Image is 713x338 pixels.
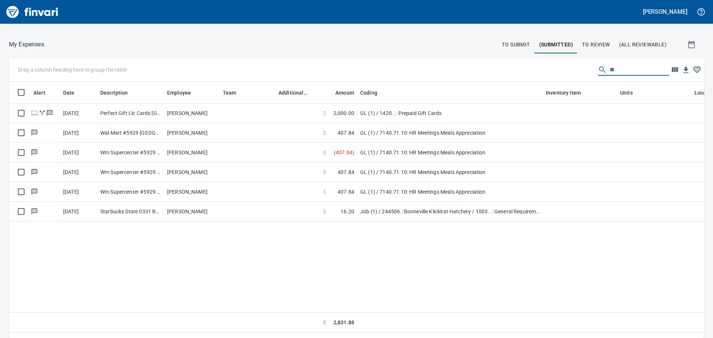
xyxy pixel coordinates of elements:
td: GL (1) / 7140.71.10: HR Meetings Meals Appreciation [357,182,543,202]
td: Wm Supercenter #5929 [GEOGRAPHIC_DATA] [97,143,164,163]
td: [PERSON_NAME] [164,163,220,182]
span: (Submitted) [539,40,573,49]
span: Description [100,88,128,97]
td: [DATE] [60,182,97,202]
span: Has messages [46,111,54,115]
span: To Submit [502,40,530,49]
span: Has messages [30,150,38,155]
span: Employee [167,88,201,97]
td: [PERSON_NAME] [164,182,220,202]
td: [PERSON_NAME] [164,143,220,163]
span: $ [323,109,326,117]
button: Column choices favorited. Click to reset to default [691,64,703,75]
span: ( 407.84 ) [334,149,354,156]
span: To Review [582,40,610,49]
td: Wm Supercenter #5929 [GEOGRAPHIC_DATA] [97,163,164,182]
button: Choose columns to display [669,64,680,75]
td: Starbucks Store 0331 Battle Ground [GEOGRAPHIC_DATA] [97,202,164,221]
span: Amount [326,88,354,97]
span: $ [323,208,326,215]
nav: breadcrumb [9,40,44,49]
span: Inventory Item [546,88,581,97]
span: Description [100,88,138,97]
td: [PERSON_NAME] [164,104,220,123]
span: Additional Reviewer [279,88,307,97]
span: $ [323,168,326,176]
span: $ [323,319,326,326]
span: 2,831.88 [333,319,354,326]
button: [PERSON_NAME] [641,6,689,17]
span: Split transaction [38,111,46,115]
span: (All Reviewable) [619,40,667,49]
span: Team [223,88,246,97]
span: Has messages [30,130,38,135]
span: Units [620,88,642,97]
span: 407.84 [338,188,354,196]
button: Download Table [680,65,691,76]
td: Perfect Gift Llc Cards [GEOGRAPHIC_DATA] PA - Gift cards [97,104,164,123]
span: Employee [167,88,191,97]
span: Has messages [30,189,38,194]
button: Show transactions within a particular date range [680,36,704,53]
td: [DATE] [60,202,97,221]
td: [PERSON_NAME] [164,123,220,143]
span: Online transaction [30,111,38,115]
span: Team [223,88,237,97]
span: 2,000.00 [333,109,354,117]
h5: [PERSON_NAME] [643,8,687,16]
img: Finvari [4,3,60,21]
span: Has messages [30,170,38,174]
td: GL (1) / 7140.71.10: HR Meetings Meals Appreciation [357,163,543,182]
td: GL (1) / 1420. .: Prepaid Gift Cards [357,104,543,123]
span: Date [63,88,84,97]
td: Job (1) / 244506.: Bonneville Klickitat Hatchery / 1003. .: General Requirements / 5: Other [357,202,543,221]
span: Amount [335,88,354,97]
span: Coding [360,88,387,97]
td: Wal-Mart #5929 [GEOGRAPHIC_DATA] [97,123,164,143]
td: [PERSON_NAME] [164,202,220,221]
span: $ [323,129,326,137]
td: [DATE] [60,104,97,123]
span: Additional Reviewer [279,88,317,97]
td: GL (1) / 7140.71.10: HR Meetings Meals Appreciation [357,123,543,143]
span: 407.84 [338,168,354,176]
p: My Expenses [9,40,44,49]
span: Coding [360,88,377,97]
span: $ [323,188,326,196]
span: Has messages [30,209,38,214]
p: Drag a column heading here to group the table [18,66,127,73]
td: [DATE] [60,123,97,143]
td: [DATE] [60,143,97,163]
td: [DATE] [60,163,97,182]
span: 407.84 [338,129,354,137]
span: Units [620,88,633,97]
td: Wm Supercenter #5929 [GEOGRAPHIC_DATA] [97,182,164,202]
span: $ [323,149,326,156]
span: 16.20 [341,208,354,215]
span: Alert [33,88,55,97]
td: GL (1) / 7140.71.10: HR Meetings Meals Appreciation [357,143,543,163]
span: Alert [33,88,45,97]
span: Date [63,88,75,97]
span: Inventory Item [546,88,590,97]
